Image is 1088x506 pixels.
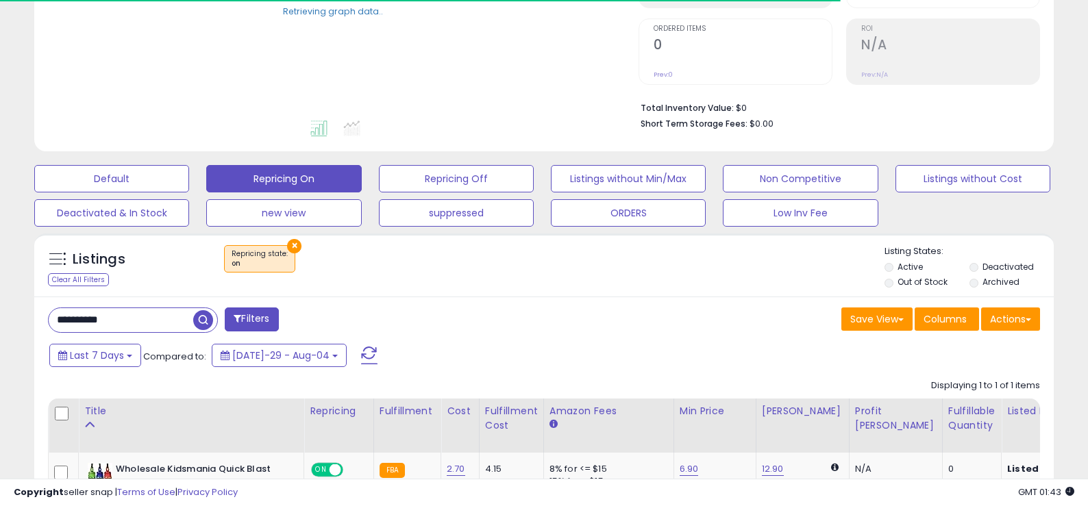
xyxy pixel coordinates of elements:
a: 12.90 [762,462,784,476]
label: Out of Stock [898,276,948,288]
img: 51duhyM505L._SL40_.jpg [88,463,112,490]
div: Fulfillable Quantity [948,404,996,433]
div: N/A [855,463,932,475]
div: 0 [948,463,991,475]
div: [PERSON_NAME] [762,404,843,418]
div: Clear All Filters [48,273,109,286]
button: Save View [841,307,913,331]
p: Listing States: [885,245,1054,258]
button: Repricing Off [379,165,534,192]
button: Listings without Cost [895,165,1050,192]
span: Last 7 Days [70,349,124,362]
button: Columns [915,307,979,331]
button: suppressed [379,199,534,227]
button: Filters [225,307,278,331]
div: Displaying 1 to 1 of 1 items [931,379,1040,392]
div: Repricing [310,404,368,418]
button: Low Inv Fee [723,199,878,227]
a: Privacy Policy [177,485,238,498]
span: ROI [861,25,1039,33]
b: Listed Price: [1007,462,1070,475]
a: Terms of Use [117,485,175,498]
div: 8% for <= $15 [549,463,663,475]
div: seller snap | | [14,486,238,499]
div: Title [84,404,298,418]
label: Deactivated [982,261,1034,273]
b: Short Term Storage Fees: [641,118,747,129]
div: Min Price [680,404,750,418]
a: 2.70 [447,462,465,476]
div: Fulfillment [380,404,435,418]
button: Repricing On [206,165,361,192]
strong: Copyright [14,485,64,498]
b: Wholesale Kidsmania Quick Blast Sour Candy [116,463,282,492]
button: [DATE]-29 - Aug-04 [212,344,347,367]
span: $0.00 [750,117,774,130]
h5: Listings [73,250,125,269]
button: new view [206,199,361,227]
span: Compared to: [143,350,206,363]
div: 4.15 [485,463,533,475]
button: Non Competitive [723,165,878,192]
small: Amazon Fees. [549,418,558,431]
a: 6.90 [680,462,699,476]
h2: N/A [861,37,1039,55]
label: Active [898,261,923,273]
div: Retrieving graph data.. [283,5,383,17]
div: Amazon Fees [549,404,668,418]
li: $0 [641,99,1030,115]
small: FBA [380,463,405,478]
span: 2025-08-12 01:43 GMT [1018,485,1074,498]
span: ON [312,464,330,476]
button: ORDERS [551,199,706,227]
button: Last 7 Days [49,344,141,367]
label: Archived [982,276,1019,288]
h2: 0 [654,37,832,55]
div: on [232,259,288,268]
small: Prev: N/A [861,71,888,79]
span: Repricing state : [232,249,288,269]
button: Deactivated & In Stock [34,199,189,227]
div: Fulfillment Cost [485,404,538,433]
small: Prev: 0 [654,71,673,79]
button: Listings without Min/Max [551,165,706,192]
button: Actions [981,307,1040,331]
span: Columns [924,312,967,326]
span: Ordered Items [654,25,832,33]
div: Cost [447,404,473,418]
button: Default [34,165,189,192]
b: Total Inventory Value: [641,102,734,114]
button: × [287,239,301,253]
div: Profit [PERSON_NAME] [855,404,937,433]
span: [DATE]-29 - Aug-04 [232,349,330,362]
